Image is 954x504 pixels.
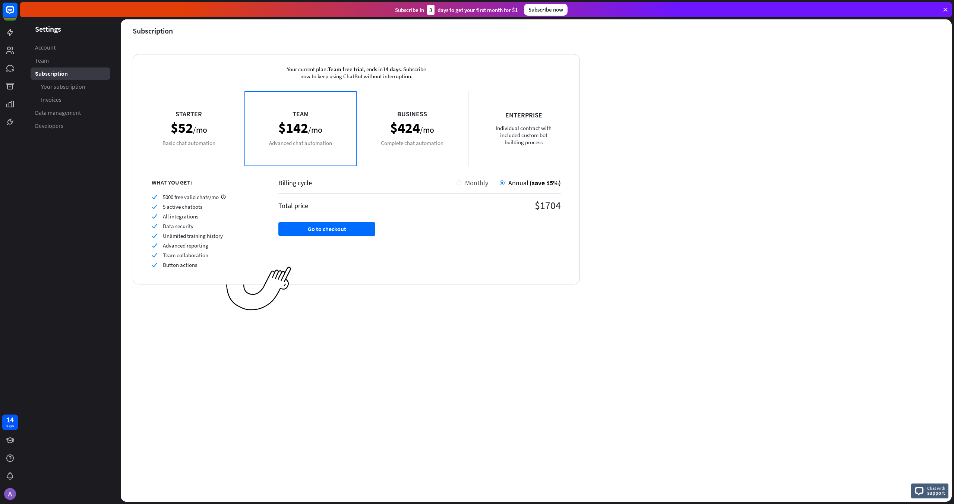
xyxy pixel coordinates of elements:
div: Total price [278,201,420,210]
span: Annual [508,179,528,187]
div: Subscription [133,26,173,35]
span: Team [35,57,49,64]
span: 5000 free valid chats/mo [163,193,219,201]
span: Monthly [465,179,488,187]
a: Your subscription [31,81,110,93]
a: Data management [31,107,110,119]
span: Data security [163,223,193,230]
a: Team [31,54,110,67]
span: Team free trial [328,66,364,73]
i: check [152,252,157,258]
span: Invoices [41,96,61,104]
i: check [152,223,157,229]
span: 5 active chatbots [163,203,202,210]
header: Settings [20,24,121,34]
span: support [927,489,945,496]
div: Billing cycle [278,179,457,187]
div: Subscribe in days to get your first month for $1 [395,5,518,15]
span: Account [35,44,56,51]
button: Go to checkout [278,222,375,236]
span: Your subscription [41,83,85,91]
img: ec979a0a656117aaf919.png [226,267,291,311]
span: Developers [35,122,63,130]
span: (save 15%) [530,179,561,187]
div: days [6,423,14,428]
div: Subscribe now [524,4,568,16]
a: Developers [31,120,110,132]
span: Advanced reporting [163,242,208,249]
div: WHAT YOU GET: [152,179,260,186]
span: All integrations [163,213,198,220]
span: Data management [35,109,81,117]
a: Account [31,41,110,54]
span: Subscription [35,70,68,78]
span: Chat with [927,485,945,492]
div: $1704 [420,199,561,212]
div: 3 [427,5,435,15]
i: check [152,204,157,210]
div: Your current plan: , ends in . Subscribe now to keep using ChatBot without interruption. [276,54,436,91]
span: Unlimited training history [163,232,223,239]
span: Button actions [163,261,197,268]
button: Open LiveChat chat widget [6,3,28,25]
a: 14 days [2,415,18,430]
span: 14 days [383,66,401,73]
i: check [152,194,157,200]
div: 14 [6,416,14,423]
i: check [152,262,157,268]
i: check [152,214,157,219]
i: check [152,243,157,248]
a: Invoices [31,94,110,106]
span: Team collaboration [163,252,208,259]
i: check [152,233,157,239]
